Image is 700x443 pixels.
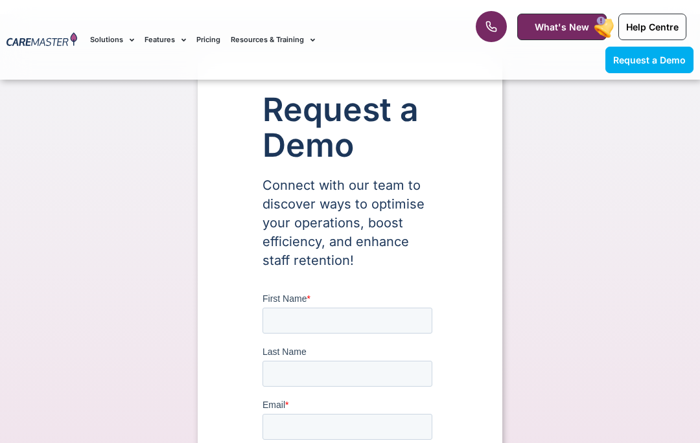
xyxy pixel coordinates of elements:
[535,21,589,32] span: What's New
[626,21,679,32] span: Help Centre
[517,14,607,40] a: What's New
[618,14,686,40] a: Help Centre
[6,32,77,48] img: CareMaster Logo
[145,18,186,62] a: Features
[262,92,437,163] h1: Request a Demo
[90,18,446,62] nav: Menu
[90,18,134,62] a: Solutions
[262,176,437,270] p: Connect with our team to discover ways to optimise your operations, boost efficiency, and enhance...
[605,47,694,73] a: Request a Demo
[231,18,315,62] a: Resources & Training
[196,18,220,62] a: Pricing
[613,54,686,65] span: Request a Demo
